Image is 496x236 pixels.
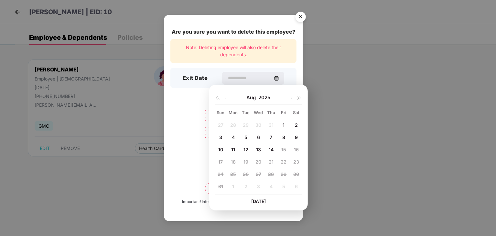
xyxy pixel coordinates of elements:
img: svg+xml;base64,PHN2ZyB4bWxucz0iaHR0cDovL3d3dy53My5vcmcvMjAwMC9zdmciIHdpZHRoPSIyMjQiIGhlaWdodD0iMT... [197,106,270,156]
span: 4 [232,134,235,140]
button: Close [292,9,309,26]
img: svg+xml;base64,PHN2ZyBpZD0iQ2FsZW5kYXItMzJ4MzIiIHhtbG5zPSJodHRwOi8vd3d3LnczLm9yZy8yMDAwL3N2ZyIgd2... [274,76,279,81]
span: 5 [244,134,247,140]
div: Wed [253,110,264,115]
span: 10 [218,147,223,152]
span: 7 [270,134,273,140]
img: svg+xml;base64,PHN2ZyB4bWxucz0iaHR0cDovL3d3dy53My5vcmcvMjAwMC9zdmciIHdpZHRoPSI1NiIgaGVpZ2h0PSI1Ni... [292,9,310,27]
img: svg+xml;base64,PHN2ZyBpZD0iRHJvcGRvd24tMzJ4MzIiIHhtbG5zPSJodHRwOi8vd3d3LnczLm9yZy8yMDAwL3N2ZyIgd2... [289,95,294,101]
img: svg+xml;base64,PHN2ZyBpZD0iRHJvcGRvd24tMzJ4MzIiIHhtbG5zPSJodHRwOi8vd3d3LnczLm9yZy8yMDAwL3N2ZyIgd2... [223,95,228,101]
h3: Exit Date [183,74,208,82]
div: Thu [265,110,277,115]
div: Fri [278,110,289,115]
div: Tue [240,110,252,115]
span: 8 [282,134,285,140]
div: Important! Information once deleted, can’t be recovered. [182,199,285,205]
div: Sat [291,110,302,115]
div: Note: Deleting employee will also delete their dependents. [170,39,297,63]
button: Delete permanently [205,183,262,194]
img: svg+xml;base64,PHN2ZyB4bWxucz0iaHR0cDovL3d3dy53My5vcmcvMjAwMC9zdmciIHdpZHRoPSIxNiIgaGVpZ2h0PSIxNi... [297,95,302,101]
span: 9 [295,134,298,140]
span: 2025 [259,94,271,101]
span: 1 [283,122,285,128]
span: 14 [269,147,274,152]
span: 12 [243,147,248,152]
span: [DATE] [251,198,266,204]
img: svg+xml;base64,PHN2ZyB4bWxucz0iaHR0cDovL3d3dy53My5vcmcvMjAwMC9zdmciIHdpZHRoPSIxNiIgaGVpZ2h0PSIxNi... [215,95,220,101]
span: 6 [257,134,260,140]
span: 13 [256,147,261,152]
span: 2 [295,122,298,128]
div: Sun [215,110,226,115]
div: Mon [228,110,239,115]
span: 3 [219,134,222,140]
span: Aug [247,94,259,101]
div: Are you sure you want to delete this employee? [170,28,297,36]
span: 11 [232,147,235,152]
